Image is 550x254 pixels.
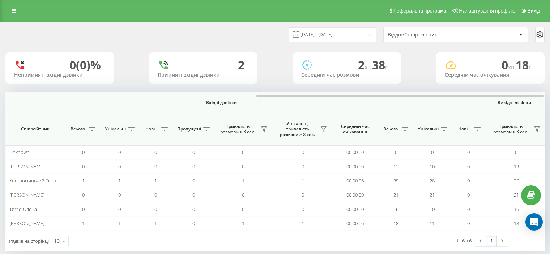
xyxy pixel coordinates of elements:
span: c [385,63,388,71]
span: Унікальні, тривалість розмови > Х сек. [277,121,318,138]
span: 0 [467,191,470,198]
span: 1 [242,220,244,227]
span: 1 [154,177,157,184]
td: 00:00:00 [333,188,378,202]
span: 21 [514,191,519,198]
div: 2 [238,58,244,72]
span: 1 [82,177,85,184]
span: 0 [154,163,157,170]
span: 0 [502,57,516,73]
span: 1 [118,220,121,227]
span: Тривалість розмови > Х сек. [217,124,259,135]
span: 0 [242,206,244,212]
span: 28 [430,177,435,184]
span: 0 [467,149,470,155]
div: Відділ/Співробітник [388,32,474,38]
span: 35 [393,177,398,184]
span: Пропущені [177,126,201,132]
div: 1 - 6 з 6 [456,237,472,244]
span: хв [364,63,372,71]
a: 1 [486,236,497,246]
span: 0 [302,191,304,198]
span: Налаштування профілю [459,8,515,14]
span: 10 [430,163,435,170]
span: 0 [242,149,244,155]
span: 0 [118,206,121,212]
div: 10 [54,237,60,245]
span: Середній час очікування [338,124,372,135]
span: Вихід [528,8,540,14]
span: 0 [467,220,470,227]
span: 2 [358,57,372,73]
span: [PERSON_NAME] [9,163,44,170]
span: 0 [154,206,157,212]
span: 18 [514,220,519,227]
span: 21 [393,191,398,198]
td: 00:00:00 [333,159,378,173]
div: Неприйняті вхідні дзвінки [14,72,105,78]
span: 0 [242,163,244,170]
span: 0 [515,149,517,155]
span: 18 [516,57,532,73]
span: 0 [242,191,244,198]
span: Unknown [9,149,30,155]
span: 18 [393,220,398,227]
span: c [529,63,532,71]
span: 0 [192,206,195,212]
span: 10 [430,206,435,212]
span: Тривалість розмови > Х сек. [490,124,532,135]
span: хв [508,63,516,71]
span: 13 [393,163,398,170]
span: Тягло Олена [9,206,37,212]
span: 0 [302,149,304,155]
span: 0 [192,163,195,170]
span: 0 [154,149,157,155]
div: Прийняті вхідні дзвінки [158,72,249,78]
span: 0 [82,163,85,170]
span: 0 [302,163,304,170]
span: Костромицький Олександр [9,177,69,184]
span: 0 [302,206,304,212]
span: 0 [154,191,157,198]
span: Вхідні дзвінки [84,100,359,106]
span: 0 [118,163,121,170]
span: 0 [82,191,85,198]
span: 13 [514,163,519,170]
div: 0 (0)% [69,58,101,72]
span: 0 [118,149,121,155]
td: 00:00:06 [333,216,378,231]
span: Унікальні [418,126,439,132]
td: 00:00:06 [333,174,378,188]
span: 1 [82,220,85,227]
span: Нові [141,126,159,132]
span: 0 [192,191,195,198]
div: Середній час розмови [301,72,392,78]
span: Рядків на сторінці [9,238,49,244]
td: 00:00:00 [333,202,378,216]
span: 38 [372,57,388,73]
div: Open Intercom Messenger [525,213,543,231]
span: [PERSON_NAME] [9,220,44,227]
span: Унікальні [105,126,126,132]
div: Середній час очікування [445,72,536,78]
span: 35 [514,177,519,184]
span: Співробітник [12,126,59,132]
span: 1 [302,220,304,227]
span: 0 [467,163,470,170]
span: 0 [82,206,85,212]
span: 1 [242,177,244,184]
span: 11 [430,220,435,227]
span: 0 [467,177,470,184]
span: 0 [431,149,434,155]
span: Нові [454,126,472,132]
span: 0 [192,149,195,155]
span: 1 [154,220,157,227]
span: 0 [118,191,121,198]
span: 16 [514,206,519,212]
span: 1 [302,177,304,184]
span: 16 [393,206,398,212]
span: Реферальна програма [393,8,447,14]
span: 0 [192,220,195,227]
span: 1 [118,177,121,184]
span: 0 [192,177,195,184]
